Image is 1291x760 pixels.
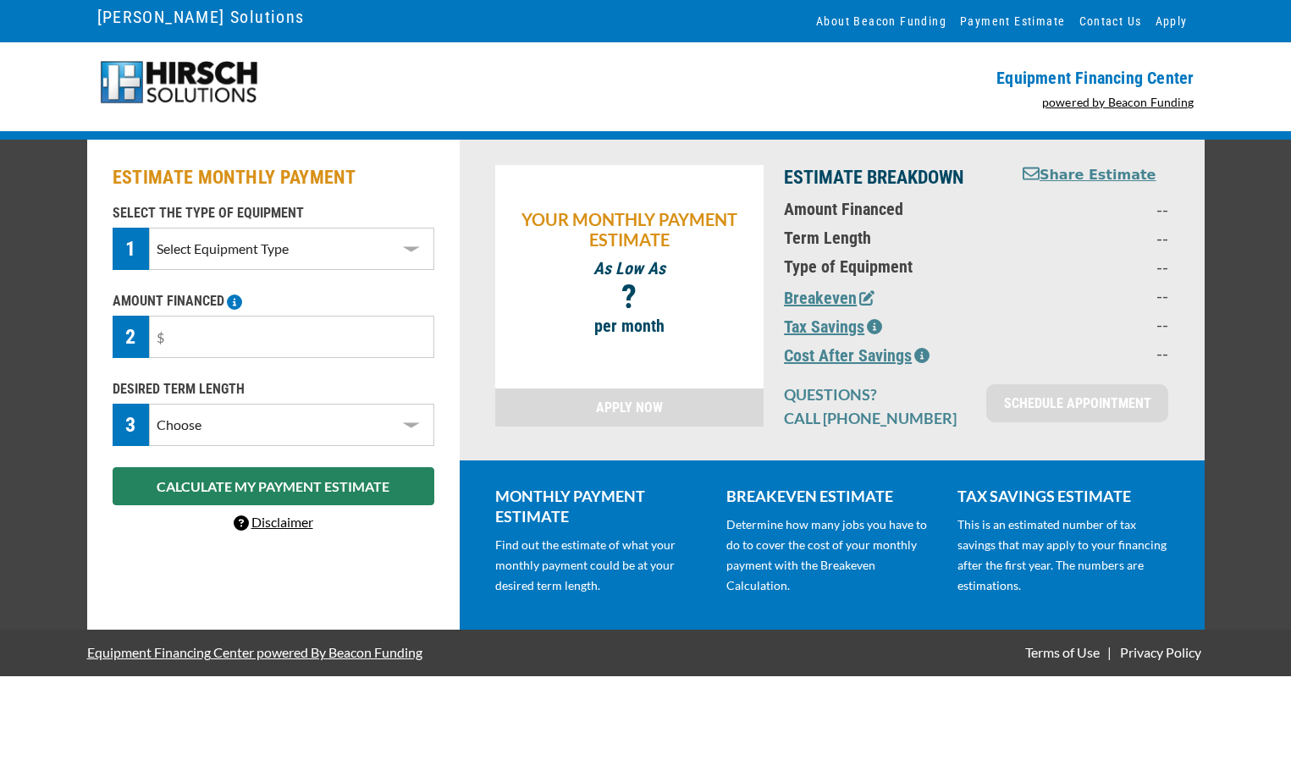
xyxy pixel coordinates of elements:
a: Privacy Policy [1117,644,1205,660]
a: [PERSON_NAME] Solutions [97,3,305,31]
p: SELECT THE TYPE OF EQUIPMENT [113,203,434,223]
p: QUESTIONS? [784,384,966,405]
p: Find out the estimate of what your monthly payment could be at your desired term length. [495,535,706,596]
button: Tax Savings [784,314,882,339]
p: per month [504,316,756,336]
span: | [1107,644,1112,660]
p: As Low As [504,258,756,278]
p: -- [1020,314,1168,334]
a: Terms of Use [1022,644,1103,660]
a: Equipment Financing Center powered By Beacon Funding [87,631,422,673]
p: Type of Equipment [784,256,1000,277]
button: Cost After Savings [784,343,930,368]
div: 2 [113,316,150,358]
p: Term Length [784,228,1000,248]
button: Breakeven [784,285,874,311]
p: This is an estimated number of tax savings that may apply to your financing after the first year.... [957,515,1168,596]
input: $ [149,316,433,358]
p: Amount Financed [784,199,1000,219]
p: AMOUNT FINANCED [113,291,434,311]
p: Equipment Financing Center [656,68,1194,88]
p: ESTIMATE BREAKDOWN [784,165,1000,190]
p: -- [1020,228,1168,248]
p: YOUR MONTHLY PAYMENT ESTIMATE [504,209,756,250]
a: powered by Beacon Funding [1042,95,1194,109]
a: SCHEDULE APPOINTMENT [986,384,1168,422]
p: ? [504,287,756,307]
div: 1 [113,228,150,270]
p: MONTHLY PAYMENT ESTIMATE [495,486,706,526]
p: Determine how many jobs you have to do to cover the cost of your monthly payment with the Breakev... [726,515,937,596]
button: Share Estimate [1023,165,1156,186]
p: -- [1020,256,1168,277]
p: DESIRED TERM LENGTH [113,379,434,399]
p: TAX SAVINGS ESTIMATE [957,486,1168,506]
img: Hirsch-logo-55px.png [97,59,261,106]
p: BREAKEVEN ESTIMATE [726,486,937,506]
a: Disclaimer [234,514,313,530]
a: APPLY NOW [495,388,764,427]
button: CALCULATE MY PAYMENT ESTIMATE [113,467,434,505]
p: CALL [PHONE_NUMBER] [784,408,966,428]
p: -- [1020,285,1168,306]
div: 3 [113,404,150,446]
h2: ESTIMATE MONTHLY PAYMENT [113,165,434,190]
p: -- [1020,199,1168,219]
p: -- [1020,343,1168,363]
